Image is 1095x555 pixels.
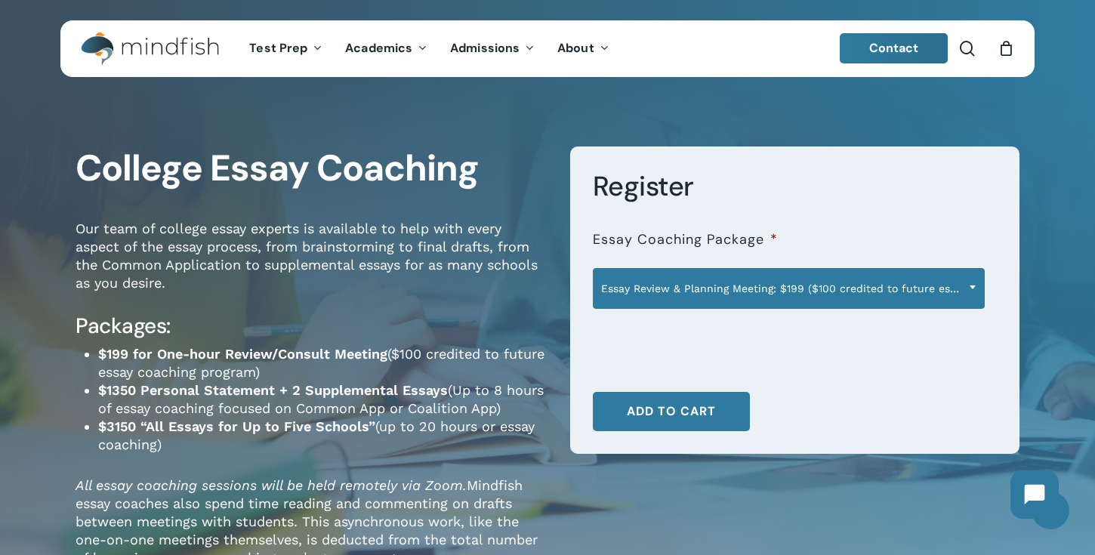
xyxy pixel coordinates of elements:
[98,382,448,398] strong: $1350 Personal Statement + 2 Supplemental Essays
[345,40,412,56] span: Academics
[594,273,985,304] span: Essay Review & Planning Meeting: $199 ($100 credited to future essay program)
[995,455,1074,534] iframe: Chatbot
[60,20,1035,77] header: Main Menu
[98,346,387,362] strong: $199 for One-hour Review/Consult Meeting
[334,42,439,55] a: Academics
[98,418,547,454] li: (up to 20 hours or essay coaching)
[439,42,546,55] a: Admissions
[593,169,998,204] h3: Register
[546,42,621,55] a: About
[593,268,985,309] span: Essay Review & Planning Meeting: $199 ($100 credited to future essay program)
[238,20,620,77] nav: Main Menu
[869,40,919,56] span: Contact
[76,477,467,493] em: All essay coaching sessions will be held remotely via Zoom.
[76,146,547,190] h1: College Essay Coaching
[98,345,547,381] li: ($100 credited to future essay coaching program)
[593,392,750,431] button: Add to cart
[450,40,520,56] span: Admissions
[76,313,547,340] h4: Packages:
[98,418,375,434] strong: $3150 “All Essays for Up to Five Schools”
[249,40,307,56] span: Test Prep
[998,40,1014,57] a: Cart
[238,42,334,55] a: Test Prep
[98,381,547,418] li: (Up to 8 hours of essay coaching focused on Common App or Coalition App)
[557,40,594,56] span: About
[840,33,948,63] a: Contact
[593,231,778,248] label: Essay Coaching Package
[76,220,547,313] p: Our team of college essay experts is available to help with every aspect of the essay process, fr...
